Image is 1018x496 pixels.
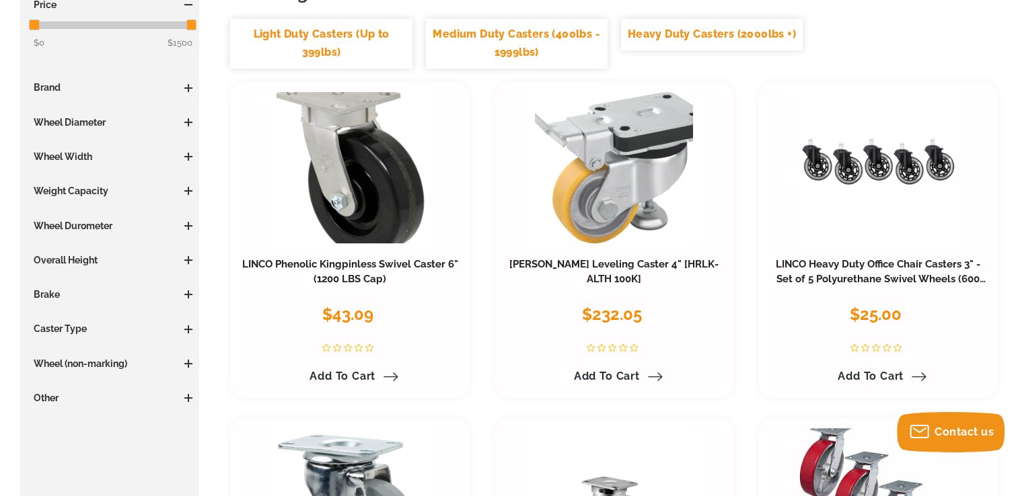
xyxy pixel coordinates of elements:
h3: Wheel Diameter [27,116,192,129]
h3: Other [27,391,192,405]
span: $43.09 [322,304,373,324]
a: Light Duty Casters (Up to 399lbs) [230,19,412,68]
h3: Brand [27,81,192,94]
a: Heavy Duty Casters (2000lbs +) [621,19,803,50]
h3: Wheel (non-marking) [27,357,192,370]
a: [PERSON_NAME] Leveling Caster 4" [HRLK-ALTH 100K] [509,258,719,285]
span: Add to Cart [310,370,375,382]
h3: Caster Type [27,322,192,335]
a: Add to Cart [301,365,398,388]
span: $1500 [168,36,192,50]
a: Add to Cart [830,365,926,388]
span: $232.05 [581,304,641,324]
span: $0 [34,38,44,48]
span: Add to Cart [574,370,640,382]
span: Contact us [935,425,994,438]
span: Add to Cart [838,370,904,382]
h3: Brake [27,288,192,301]
a: LINCO Phenolic Kingpinless Swivel Caster 6" (1200 LBS Cap) [242,258,458,285]
span: $25.00 [850,304,902,324]
h3: Wheel Durometer [27,219,192,233]
h3: Weight Capacity [27,184,192,198]
a: Medium Duty Casters (400lbs - 1999lbs) [426,19,608,68]
a: LINCO Heavy Duty Office Chair Casters 3" - Set of 5 Polyurethane Swivel Wheels (600 LBS Cap Combi... [776,258,986,300]
h3: Wheel Width [27,150,192,163]
a: Add to Cart [566,365,663,388]
button: Contact us [897,412,1005,452]
h3: Overall Height [27,253,192,267]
